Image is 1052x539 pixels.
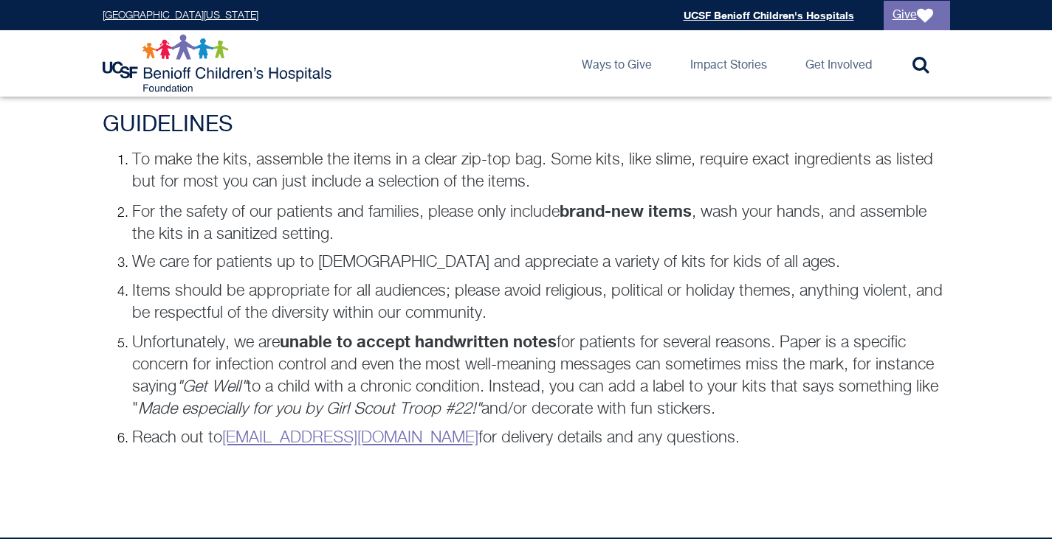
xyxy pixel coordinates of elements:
em: Made especially for you by Girl Scout Troop #22!" [138,401,481,417]
a: [GEOGRAPHIC_DATA][US_STATE] [103,10,258,21]
p: We care for patients up to [DEMOGRAPHIC_DATA] and appreciate a variety of kits for kids of all ages. [132,251,950,274]
a: UCSF Benioff Children's Hospitals [684,9,854,21]
a: Ways to Give [570,30,664,97]
a: [EMAIL_ADDRESS][DOMAIN_NAME] [222,430,478,446]
p: Unfortunately, we are for patients for several reasons. Paper is a specific concern for infection... [132,330,950,420]
strong: brand-new items [560,201,692,220]
p: For the safety of our patients and families, please only include , wash your hands, and assemble ... [132,200,950,246]
a: Impact Stories [678,30,779,97]
strong: unable to accept handwritten notes [280,332,557,351]
p: To make the kits, assemble the items in a clear zip-top bag. Some kits, like slime, require exact... [132,149,950,193]
a: Give [884,1,950,30]
em: "Get Well" [176,379,247,395]
h3: GUIDELINES [103,112,950,139]
img: Logo for UCSF Benioff Children's Hospitals Foundation [103,34,335,93]
a: Get Involved [794,30,884,97]
p: Items should be appropriate for all audiences; please avoid religious, political or holiday theme... [132,280,950,324]
p: Reach out to for delivery details and any questions. [132,427,950,449]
